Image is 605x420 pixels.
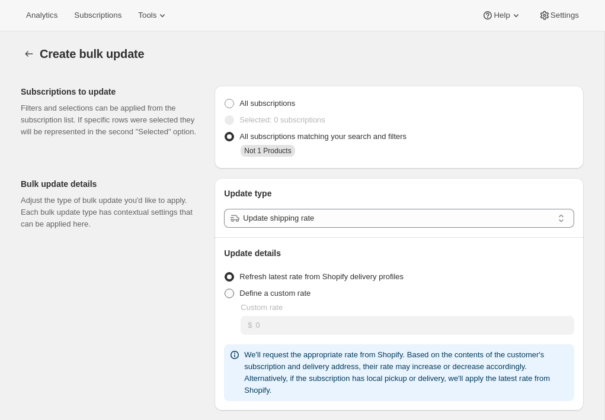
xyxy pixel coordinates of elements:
[239,132,406,141] span: All subscriptions matching your search and filters
[494,11,510,20] span: Help
[19,7,65,24] button: Analytics
[241,303,283,312] span: Custom rate
[21,195,205,230] p: Adjust the type of bulk update you'd like to apply. Each bulk update type has contextual settings...
[239,99,295,108] span: All subscriptions
[239,289,310,298] span: Define a custom rate
[40,47,144,60] span: Create bulk update
[138,11,156,20] span: Tools
[532,7,586,24] button: Settings
[244,147,291,155] span: Not 1 Products
[21,102,205,138] p: Filters and selections can be applied from the subscription list. If specific rows were selected ...
[239,115,325,124] span: Selected: 0 subscriptions
[67,7,129,24] button: Subscriptions
[21,178,205,190] p: Bulk update details
[74,11,121,20] span: Subscriptions
[21,86,205,98] p: Subscriptions to update
[26,11,57,20] span: Analytics
[248,321,252,329] span: $
[550,11,579,20] span: Settings
[244,349,569,396] p: We'll request the appropriate rate from Shopify. Based on the contents of the customer's subscrip...
[224,188,574,199] p: Update type
[239,272,404,281] span: Refresh latest rate from Shopify delivery profiles
[131,7,175,24] button: Tools
[475,7,529,24] button: Help
[224,247,574,259] p: Update details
